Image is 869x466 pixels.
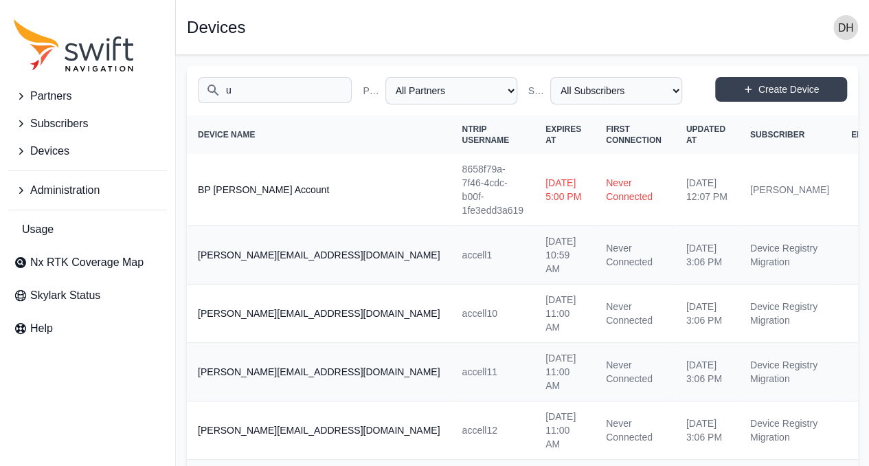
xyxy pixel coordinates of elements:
td: accell1 [451,226,534,285]
span: Skylark Status [30,287,100,304]
button: Administration [8,177,167,204]
td: [DATE] 3:06 PM [675,401,739,460]
td: accell10 [451,285,534,343]
th: [PERSON_NAME][EMAIL_ADDRESS][DOMAIN_NAME] [187,226,451,285]
th: Device Name [187,115,451,154]
span: Administration [30,182,100,199]
input: Search [198,77,352,103]
span: First Connection [606,124,662,145]
th: [PERSON_NAME][EMAIL_ADDRESS][DOMAIN_NAME] [187,285,451,343]
th: NTRIP Username [451,115,534,154]
td: [DATE] 3:06 PM [675,285,739,343]
button: Subscribers [8,110,167,137]
td: Device Registry Migration [739,401,840,460]
a: Create Device [715,77,847,102]
td: Never Connected [595,343,675,401]
button: Partners [8,82,167,110]
td: Never Connected [595,285,675,343]
td: [DATE] 5:00 PM [534,154,595,226]
td: Device Registry Migration [739,226,840,285]
span: Devices [30,143,69,159]
th: [PERSON_NAME][EMAIL_ADDRESS][DOMAIN_NAME] [187,343,451,401]
span: Partners [30,88,71,104]
span: Subscribers [30,115,88,132]
h1: Devices [187,19,245,36]
td: 8658f79a-7f46-4cdc-b00f-1fe3edd3a619 [451,154,534,226]
span: Help [30,320,53,337]
td: [PERSON_NAME] [739,154,840,226]
td: [DATE] 3:06 PM [675,226,739,285]
a: Nx RTK Coverage Map [8,249,167,276]
td: [DATE] 10:59 AM [534,226,595,285]
button: Devices [8,137,167,165]
td: Never Connected [595,226,675,285]
span: Updated At [686,124,725,145]
a: Skylark Status [8,282,167,309]
span: Nx RTK Coverage Map [30,254,144,271]
td: Device Registry Migration [739,343,840,401]
select: Subscriber [550,77,682,104]
th: [PERSON_NAME][EMAIL_ADDRESS][DOMAIN_NAME] [187,401,451,460]
td: [DATE] 3:06 PM [675,343,739,401]
span: Usage [22,221,54,238]
td: Never Connected [595,154,675,226]
td: [DATE] 12:07 PM [675,154,739,226]
td: [DATE] 11:00 AM [534,401,595,460]
select: Partner Name [385,77,517,104]
td: accell11 [451,343,534,401]
label: Subscriber Name [528,84,545,98]
a: Help [8,315,167,342]
td: [DATE] 11:00 AM [534,343,595,401]
span: Expires At [545,124,581,145]
th: Subscriber [739,115,840,154]
a: Usage [8,216,167,243]
td: [DATE] 11:00 AM [534,285,595,343]
td: Never Connected [595,401,675,460]
label: Partner Name [363,84,379,98]
td: Device Registry Migration [739,285,840,343]
th: BP [PERSON_NAME] Account [187,154,451,226]
td: accell12 [451,401,534,460]
img: user photo [833,15,858,40]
